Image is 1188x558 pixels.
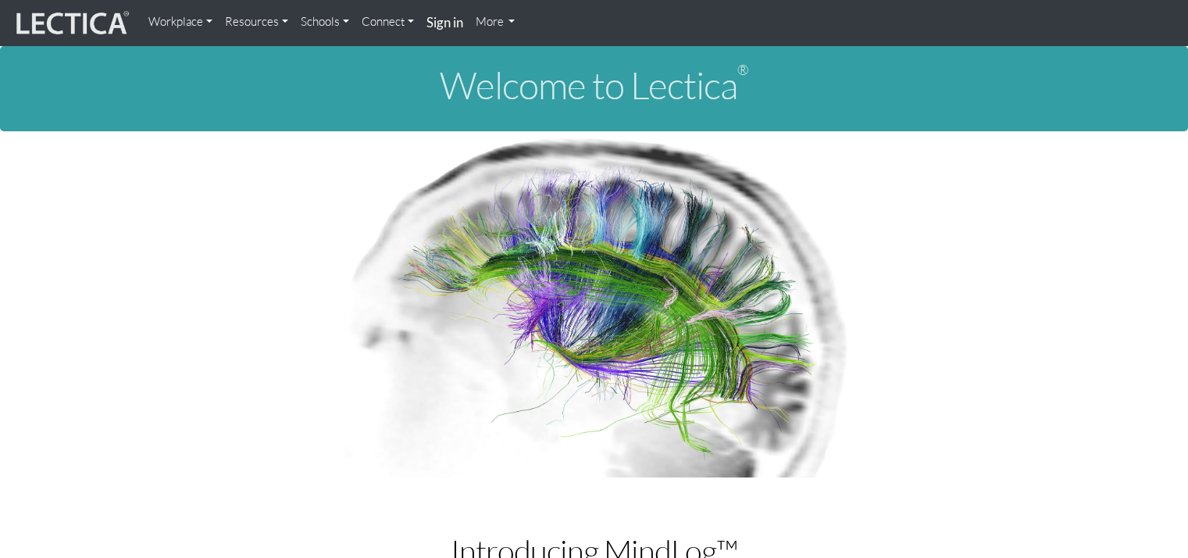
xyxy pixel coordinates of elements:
a: Connect [355,6,420,38]
strong: Sign in [426,14,463,30]
a: Resources [219,6,294,38]
img: lecticalive [12,9,130,38]
h1: Welcome to Lectica [12,65,1176,106]
sup: ® [737,61,748,78]
a: Sign in [420,6,469,40]
a: Schools [294,6,355,38]
a: More [469,6,522,38]
img: Human Connectome Project Image [334,131,854,478]
a: Workplace [142,6,219,38]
